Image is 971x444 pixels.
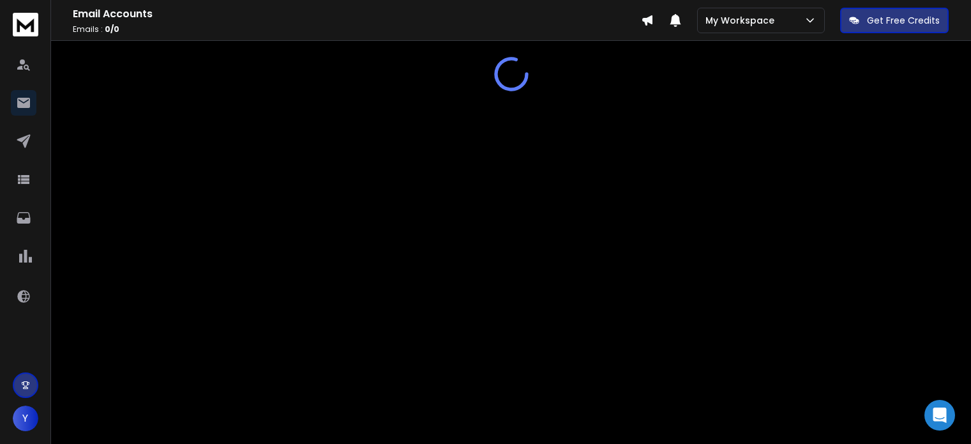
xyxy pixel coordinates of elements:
[840,8,949,33] button: Get Free Credits
[13,406,38,431] button: Y
[705,14,779,27] p: My Workspace
[73,24,641,34] p: Emails :
[73,6,641,22] h1: Email Accounts
[924,400,955,431] div: Open Intercom Messenger
[867,14,940,27] p: Get Free Credits
[105,24,119,34] span: 0 / 0
[13,13,38,36] img: logo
